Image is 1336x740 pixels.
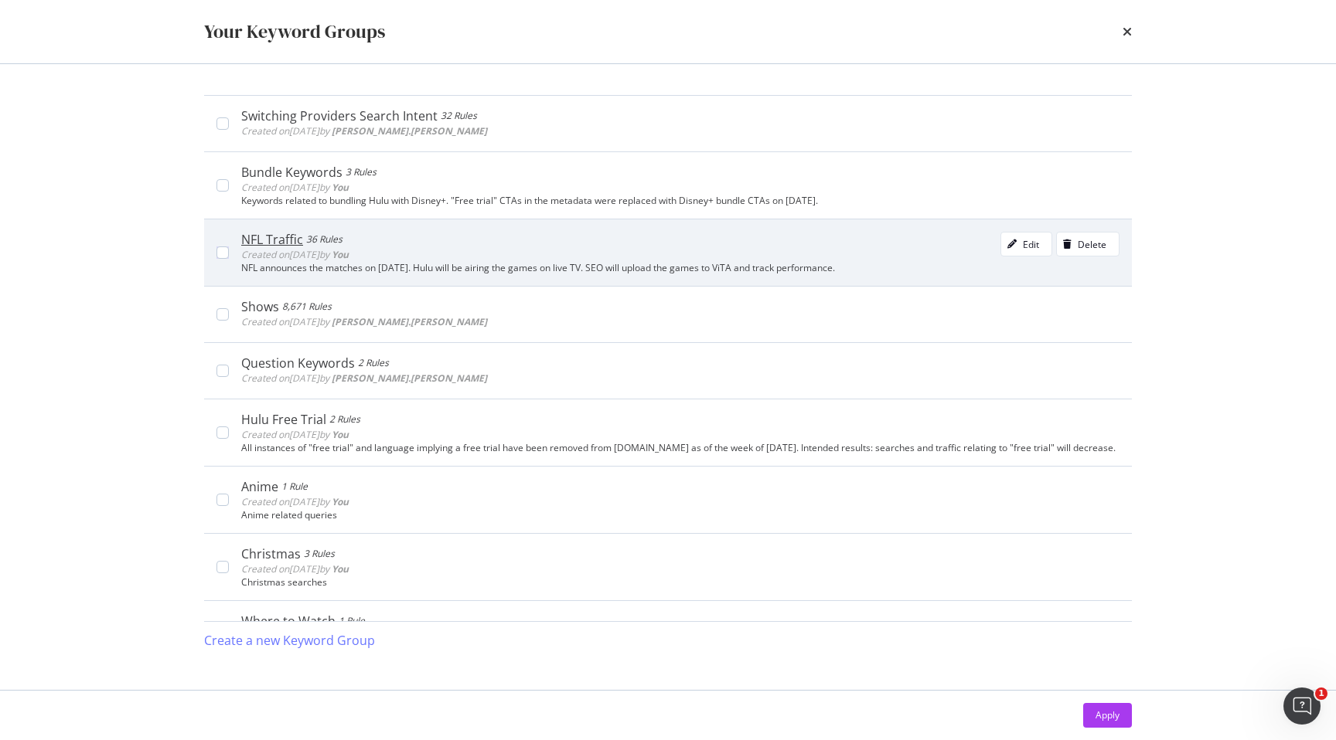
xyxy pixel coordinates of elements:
[241,181,349,194] span: Created on [DATE] by
[204,622,375,659] button: Create a new Keyword Group
[241,232,303,247] div: NFL Traffic
[304,546,335,562] div: 3 Rules
[332,124,487,137] b: [PERSON_NAME].[PERSON_NAME]
[329,412,360,427] div: 2 Rules
[241,108,438,124] div: Switching Providers Search Intent
[1096,708,1120,721] div: Apply
[1056,232,1120,256] button: Delete
[241,428,349,441] span: Created on [DATE] by
[339,613,365,629] div: 1 Rule
[1000,232,1052,256] button: Edit
[241,546,301,562] div: Christmas
[332,562,349,575] b: You
[241,315,487,328] span: Created on [DATE] by
[241,443,1120,453] div: All instances of "free trial" and language implying a free trial have been removed from [DOMAIN_N...
[241,412,326,427] div: Hulu Free Trial
[241,495,349,508] span: Created on [DATE] by
[241,562,349,575] span: Created on [DATE] by
[241,195,1120,206] div: Keywords related to bundling Hulu with Disney+. "Free trial" CTAs in the metadata were replaced w...
[332,248,349,261] b: You
[332,495,349,508] b: You
[241,165,343,180] div: Bundle Keywords
[282,299,332,314] div: 8,671 Rules
[346,165,377,180] div: 3 Rules
[332,315,487,328] b: [PERSON_NAME].[PERSON_NAME]
[1083,703,1132,728] button: Apply
[441,108,477,124] div: 32 Rules
[241,372,487,385] span: Created on [DATE] by
[1078,238,1106,251] div: Delete
[241,248,349,261] span: Created on [DATE] by
[241,577,1120,588] div: Christmas searches
[241,510,1120,521] div: Anime related queries
[241,613,336,629] div: Where to Watch
[241,299,279,314] div: Shows
[332,428,349,441] b: You
[332,181,349,194] b: You
[1023,238,1039,251] div: Edit
[1283,687,1321,725] iframe: Intercom live chat
[241,479,278,494] div: Anime
[358,355,389,371] div: 2 Rules
[1123,19,1132,45] div: times
[204,19,385,45] div: Your Keyword Groups
[1315,687,1327,700] span: 1
[306,232,343,247] div: 36 Rules
[241,124,487,137] span: Created on [DATE] by
[332,372,487,385] b: [PERSON_NAME].[PERSON_NAME]
[241,263,1120,273] div: NFL announces the matches on [DATE]. Hulu will be airing the games on live TV. SEO will upload th...
[281,479,308,494] div: 1 Rule
[204,632,375,650] div: Create a new Keyword Group
[241,355,355,371] div: Question Keywords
